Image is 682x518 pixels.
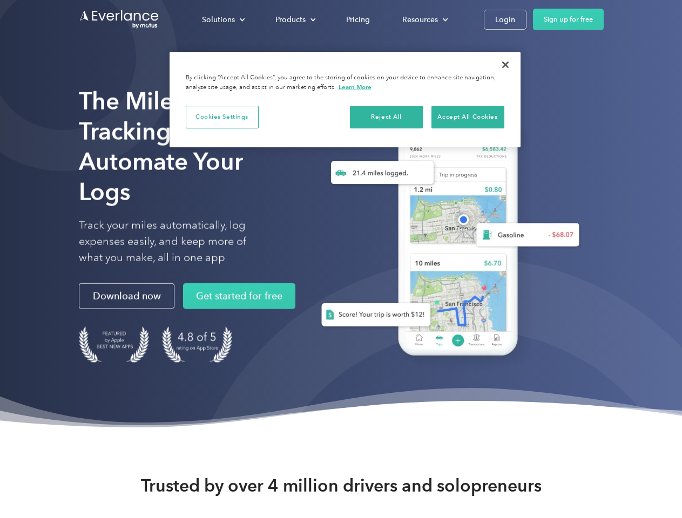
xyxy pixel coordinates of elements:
a: More information about your privacy, opens in a new tab [339,83,372,91]
div: Resources [391,10,457,29]
div: By clicking “Accept All Cookies”, you agree to the storing of cookies on your device to enhance s... [186,73,504,92]
a: Get started for free [183,283,295,309]
img: Everlance, mileage tracker app, expense tracking app [304,103,588,372]
div: Privacy [170,52,521,147]
a: Download now [79,283,174,309]
img: 4.9 out of 5 stars on the app store [162,326,232,363]
p: Track your miles automatically, log expenses easily, and keep more of what you make, all in one app [79,217,272,266]
button: Cookies Settings [186,106,259,128]
button: Reject All [350,106,423,128]
button: Close [494,53,517,77]
a: Login [484,10,526,30]
a: Pricing [335,10,381,29]
div: Products [265,10,325,29]
div: Pricing [346,13,370,26]
div: Cookie banner [170,52,521,147]
a: Sign up for free [533,9,604,30]
div: Login [495,13,515,26]
div: Products [275,13,306,26]
a: Go to homepage [79,9,160,30]
strong: Trusted by over 4 million drivers and solopreneurs [141,475,542,496]
button: Accept All Cookies [431,106,504,128]
div: Resources [402,13,438,26]
div: Solutions [191,10,254,29]
img: Badge for Featured by Apple Best New Apps [79,326,149,363]
div: Solutions [202,13,235,26]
